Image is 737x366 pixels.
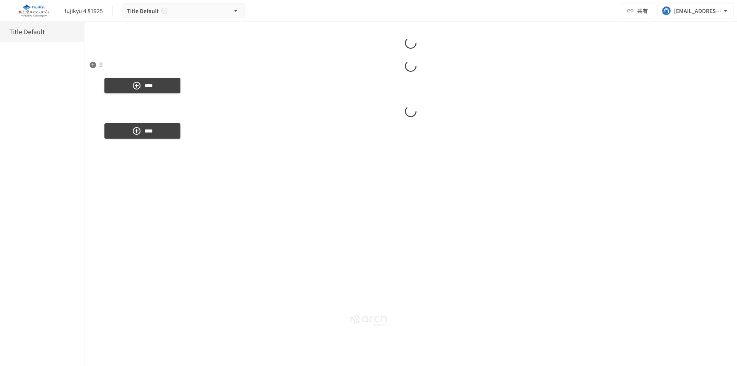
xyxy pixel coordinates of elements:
img: eQeGXtYPV2fEKIA3pizDiVdzO5gJTl2ahLbsPaD2E4R [9,5,58,17]
span: Title Default [127,6,159,16]
button: 共有 [622,3,654,18]
div: [EMAIL_ADDRESS][DOMAIN_NAME] [674,6,722,16]
h6: Title Default [9,27,45,37]
div: fujikyu 4 81925 [64,7,103,15]
button: [EMAIL_ADDRESS][DOMAIN_NAME] [657,3,734,18]
button: Title Default [122,3,245,18]
span: 共有 [637,7,648,15]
